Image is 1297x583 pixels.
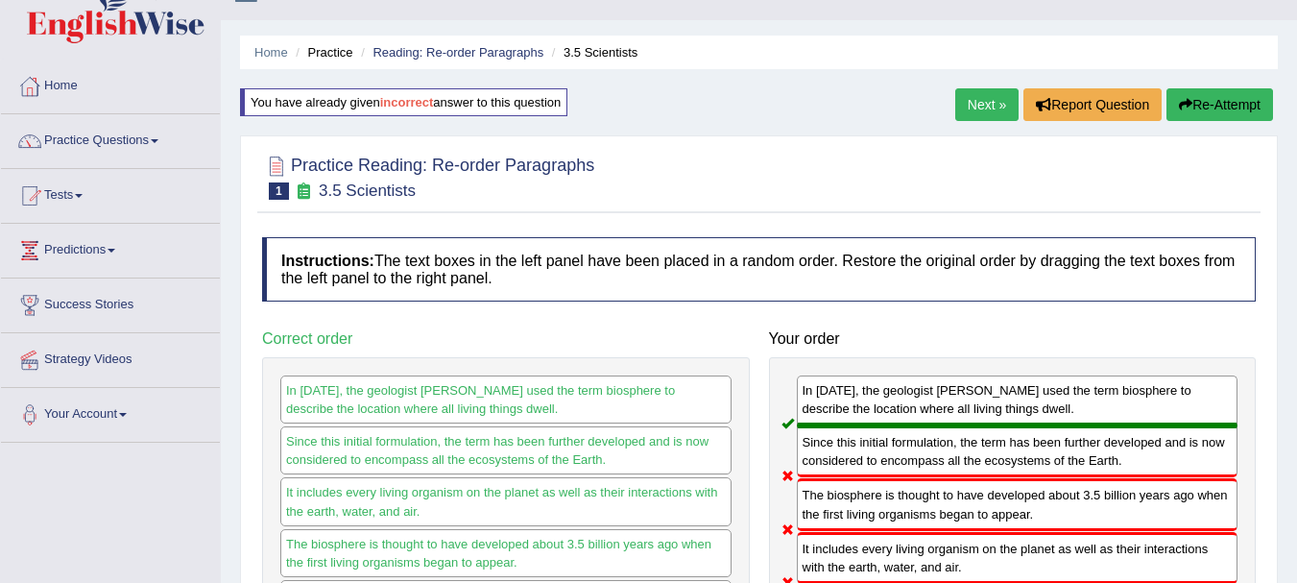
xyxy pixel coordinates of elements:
[291,43,352,61] li: Practice
[1,114,220,162] a: Practice Questions
[254,45,288,60] a: Home
[294,182,314,201] small: Exam occurring question
[547,43,638,61] li: 3.5 Scientists
[380,95,434,109] b: incorrect
[280,376,732,424] div: In [DATE], the geologist [PERSON_NAME] used the term biosphere to describe the location where all...
[1,169,220,217] a: Tests
[281,253,374,269] b: Instructions:
[797,376,1238,425] div: In [DATE], the geologist [PERSON_NAME] used the term biosphere to describe the location where all...
[1,333,220,381] a: Strategy Videos
[955,88,1019,121] a: Next »
[240,88,567,116] div: You have already given answer to this question
[262,330,750,348] h4: Correct order
[319,182,416,200] small: 3.5 Scientists
[262,152,594,200] h2: Practice Reading: Re-order Paragraphs
[262,237,1256,302] h4: The text boxes in the left panel have been placed in a random order. Restore the original order b...
[1023,88,1162,121] button: Report Question
[280,426,732,474] div: Since this initial formulation, the term has been further developed and is now considered to enco...
[280,529,732,577] div: The biosphere is thought to have developed about 3.5 billion years ago when the first living orga...
[797,478,1238,530] div: The biosphere is thought to have developed about 3.5 billion years ago when the first living orga...
[1,279,220,327] a: Success Stories
[1,388,220,436] a: Your Account
[1,60,220,108] a: Home
[1,224,220,272] a: Predictions
[797,425,1238,477] div: Since this initial formulation, the term has been further developed and is now considered to enco...
[280,477,732,525] div: It includes every living organism on the planet as well as their interactions with the earth, wat...
[769,330,1257,348] h4: Your order
[372,45,543,60] a: Reading: Re-order Paragraphs
[1166,88,1273,121] button: Re-Attempt
[269,182,289,200] span: 1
